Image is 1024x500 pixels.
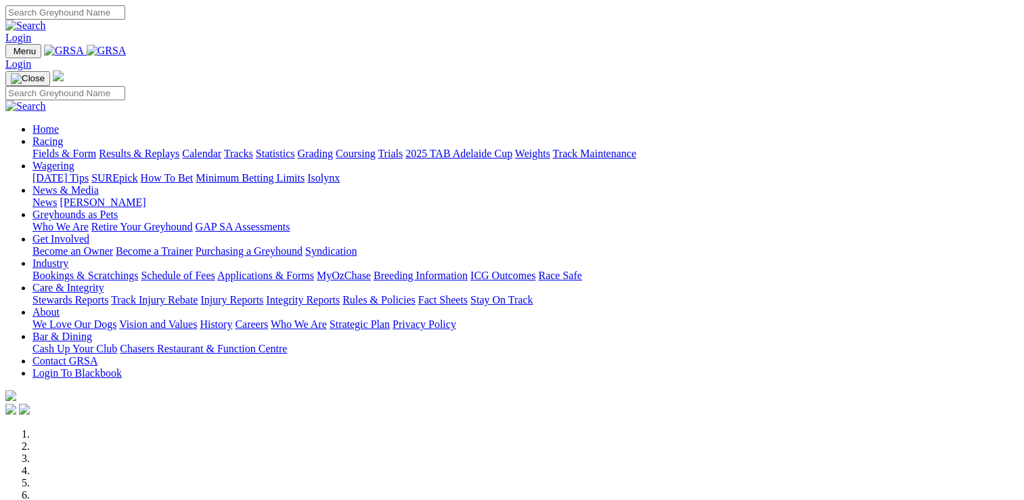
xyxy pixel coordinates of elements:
[307,172,340,184] a: Isolynx
[196,221,290,232] a: GAP SA Assessments
[196,172,305,184] a: Minimum Betting Limits
[32,221,1019,233] div: Greyhounds as Pets
[5,404,16,415] img: facebook.svg
[32,136,63,147] a: Racing
[141,172,194,184] a: How To Bet
[196,245,303,257] a: Purchasing a Greyhound
[32,367,122,379] a: Login To Blackbook
[256,148,295,159] a: Statistics
[111,294,198,306] a: Track Injury Rebate
[224,148,253,159] a: Tracks
[32,270,1019,282] div: Industry
[538,270,581,281] a: Race Safe
[32,123,59,135] a: Home
[470,270,535,281] a: ICG Outcomes
[317,270,371,281] a: MyOzChase
[32,245,1019,257] div: Get Involved
[235,318,268,330] a: Careers
[553,148,636,159] a: Track Maintenance
[5,44,41,58] button: Toggle navigation
[271,318,327,330] a: Who We Are
[32,294,1019,306] div: Care & Integrity
[32,148,1019,160] div: Racing
[32,148,96,159] a: Fields & Form
[515,148,550,159] a: Weights
[99,148,179,159] a: Results & Replays
[266,294,340,306] a: Integrity Reports
[32,294,108,306] a: Stewards Reports
[119,318,197,330] a: Vision and Values
[418,294,468,306] a: Fact Sheets
[141,270,215,281] a: Schedule of Fees
[32,282,104,293] a: Care & Integrity
[305,245,357,257] a: Syndication
[32,331,92,342] a: Bar & Dining
[342,294,416,306] a: Rules & Policies
[5,100,46,112] img: Search
[200,318,232,330] a: History
[32,343,1019,355] div: Bar & Dining
[19,404,30,415] img: twitter.svg
[32,343,117,354] a: Cash Up Your Club
[44,45,84,57] img: GRSA
[330,318,390,330] a: Strategic Plan
[32,172,89,184] a: [DATE] Tips
[5,20,46,32] img: Search
[5,32,31,43] a: Login
[5,390,16,401] img: logo-grsa-white.png
[11,73,45,84] img: Close
[182,148,221,159] a: Calendar
[217,270,314,281] a: Applications & Forms
[5,5,125,20] input: Search
[32,196,1019,209] div: News & Media
[5,58,31,70] a: Login
[32,233,89,245] a: Get Involved
[32,245,113,257] a: Become an Owner
[91,172,137,184] a: SUREpick
[53,70,64,81] img: logo-grsa-white.png
[405,148,512,159] a: 2025 TAB Adelaide Cup
[32,221,89,232] a: Who We Are
[298,148,333,159] a: Grading
[32,172,1019,184] div: Wagering
[32,318,1019,331] div: About
[200,294,263,306] a: Injury Reports
[32,257,68,269] a: Industry
[32,196,57,208] a: News
[470,294,533,306] a: Stay On Track
[32,270,138,281] a: Bookings & Scratchings
[91,221,193,232] a: Retire Your Greyhound
[393,318,456,330] a: Privacy Policy
[32,160,74,171] a: Wagering
[5,71,50,86] button: Toggle navigation
[32,209,118,220] a: Greyhounds as Pets
[87,45,127,57] img: GRSA
[14,46,36,56] span: Menu
[60,196,146,208] a: [PERSON_NAME]
[32,306,60,318] a: About
[116,245,193,257] a: Become a Trainer
[5,86,125,100] input: Search
[374,270,468,281] a: Breeding Information
[336,148,376,159] a: Coursing
[378,148,403,159] a: Trials
[32,355,97,367] a: Contact GRSA
[32,318,116,330] a: We Love Our Dogs
[120,343,287,354] a: Chasers Restaurant & Function Centre
[32,184,99,196] a: News & Media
